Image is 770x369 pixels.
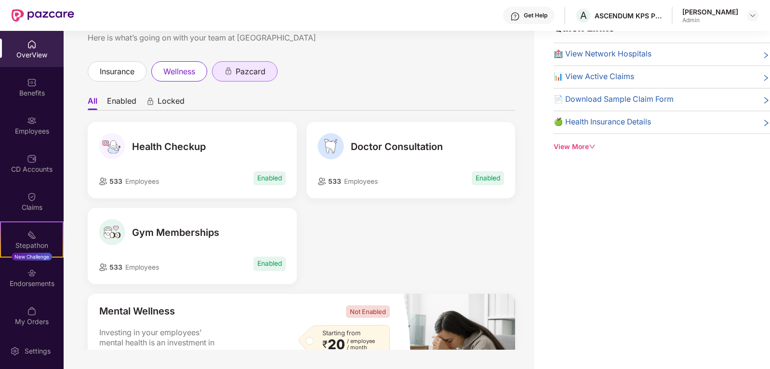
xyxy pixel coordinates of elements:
img: New Pazcare Logo [12,9,74,22]
span: Investing in your employees' mental health is an investment in your company's success. Offer Ment... [99,328,225,358]
span: Employees [344,178,378,185]
div: animation [146,97,155,106]
span: 533 [107,178,122,185]
div: Get Help [524,12,547,19]
span: 533 [107,263,122,271]
img: svg+xml;base64,PHN2ZyBpZD0iQ2xhaW0iIHhtbG5zPSJodHRwOi8vd3d3LnczLm9yZy8yMDAwL3N2ZyIgd2lkdGg9IjIwIi... [27,192,37,202]
span: 🏥 View Network Hospitals [554,48,651,60]
span: Enabled [253,257,286,271]
span: Mental Wellness [99,305,175,318]
div: animation [224,67,233,75]
span: down [589,143,596,150]
span: / employee [347,338,375,344]
img: employeeIcon [318,178,326,185]
img: svg+xml;base64,PHN2ZyBpZD0iRHJvcGRvd24tMzJ4MzIiIHhtbG5zPSJodHRwOi8vd3d3LnczLm9yZy8yMDAwL3N2ZyIgd2... [749,12,757,19]
div: [PERSON_NAME] [682,7,738,16]
div: Here is what’s going on with your team at [GEOGRAPHIC_DATA] [88,32,515,44]
span: Locked [158,96,185,110]
img: Health Checkup [99,133,125,160]
img: employeeIcon [99,263,107,271]
span: right [762,50,770,60]
span: A [580,10,587,21]
img: svg+xml;base64,PHN2ZyBpZD0iU2V0dGluZy0yMHgyMCIgeG1sbnM9Imh0dHA6Ly93d3cudzMub3JnLzIwMDAvc3ZnIiB3aW... [10,346,20,356]
span: Enabled [472,171,504,186]
div: Stepathon [1,241,63,250]
span: Employees [125,263,159,271]
span: 📄 Download Sample Claim Form [554,94,674,106]
li: All [88,96,97,110]
img: svg+xml;base64,PHN2ZyBpZD0iSG9tZSIgeG1sbnM9Imh0dHA6Ly93d3cudzMub3JnLzIwMDAvc3ZnIiB3aWR0aD0iMjAiIG... [27,40,37,49]
span: 20 [328,338,345,351]
span: 📊 View Active Claims [554,71,634,83]
span: Health Checkup [132,141,206,152]
img: svg+xml;base64,PHN2ZyBpZD0iRW1wbG95ZWVzIiB4bWxucz0iaHR0cDovL3d3dy53My5vcmcvMjAwMC9zdmciIHdpZHRoPS... [27,116,37,125]
span: / month [347,344,375,351]
span: Employees [125,178,159,185]
img: svg+xml;base64,PHN2ZyB4bWxucz0iaHR0cDovL3d3dy53My5vcmcvMjAwMC9zdmciIHdpZHRoPSIyMSIgaGVpZ2h0PSIyMC... [27,230,37,240]
span: Starting from [322,329,360,337]
span: right [762,118,770,128]
div: Admin [682,16,738,24]
span: Doctor Consultation [351,141,443,152]
span: Not Enabled [346,305,390,318]
span: ₹ [322,341,328,348]
img: svg+xml;base64,PHN2ZyBpZD0iSGVscC0zMngzMiIgeG1sbnM9Imh0dHA6Ly93d3cudzMub3JnLzIwMDAvc3ZnIiB3aWR0aD... [510,12,520,21]
img: svg+xml;base64,PHN2ZyBpZD0iTXlfT3JkZXJzIiBkYXRhLW5hbWU9Ik15IE9yZGVycyIgeG1sbnM9Imh0dHA6Ly93d3cudz... [27,306,37,316]
span: right [762,96,770,106]
span: wellness [163,66,195,78]
img: Doctor Consultation [318,133,344,160]
img: employeeIcon [99,178,107,185]
span: Enabled [253,171,286,186]
span: 533 [326,178,341,185]
span: insurance [100,66,134,78]
div: Settings [22,346,53,356]
li: Enabled [107,96,136,110]
div: New Challenge [12,253,52,260]
div: ASCENDUM KPS PRIVATE LIMITED [595,11,662,20]
span: Gym Memberships [132,227,219,238]
span: pazcard [236,66,266,78]
span: right [762,73,770,83]
img: svg+xml;base64,PHN2ZyBpZD0iRW5kb3JzZW1lbnRzIiB4bWxucz0iaHR0cDovL3d3dy53My5vcmcvMjAwMC9zdmciIHdpZH... [27,268,37,278]
span: 🍏 Health Insurance Details [554,116,651,128]
img: svg+xml;base64,PHN2ZyBpZD0iQ0RfQWNjb3VudHMiIGRhdGEtbmFtZT0iQ0QgQWNjb3VudHMiIHhtbG5zPSJodHRwOi8vd3... [27,154,37,164]
div: View More [554,142,770,152]
img: svg+xml;base64,PHN2ZyBpZD0iQmVuZWZpdHMiIHhtbG5zPSJodHRwOi8vd3d3LnczLm9yZy8yMDAwL3N2ZyIgd2lkdGg9Ij... [27,78,37,87]
img: Gym Memberships [99,219,125,246]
